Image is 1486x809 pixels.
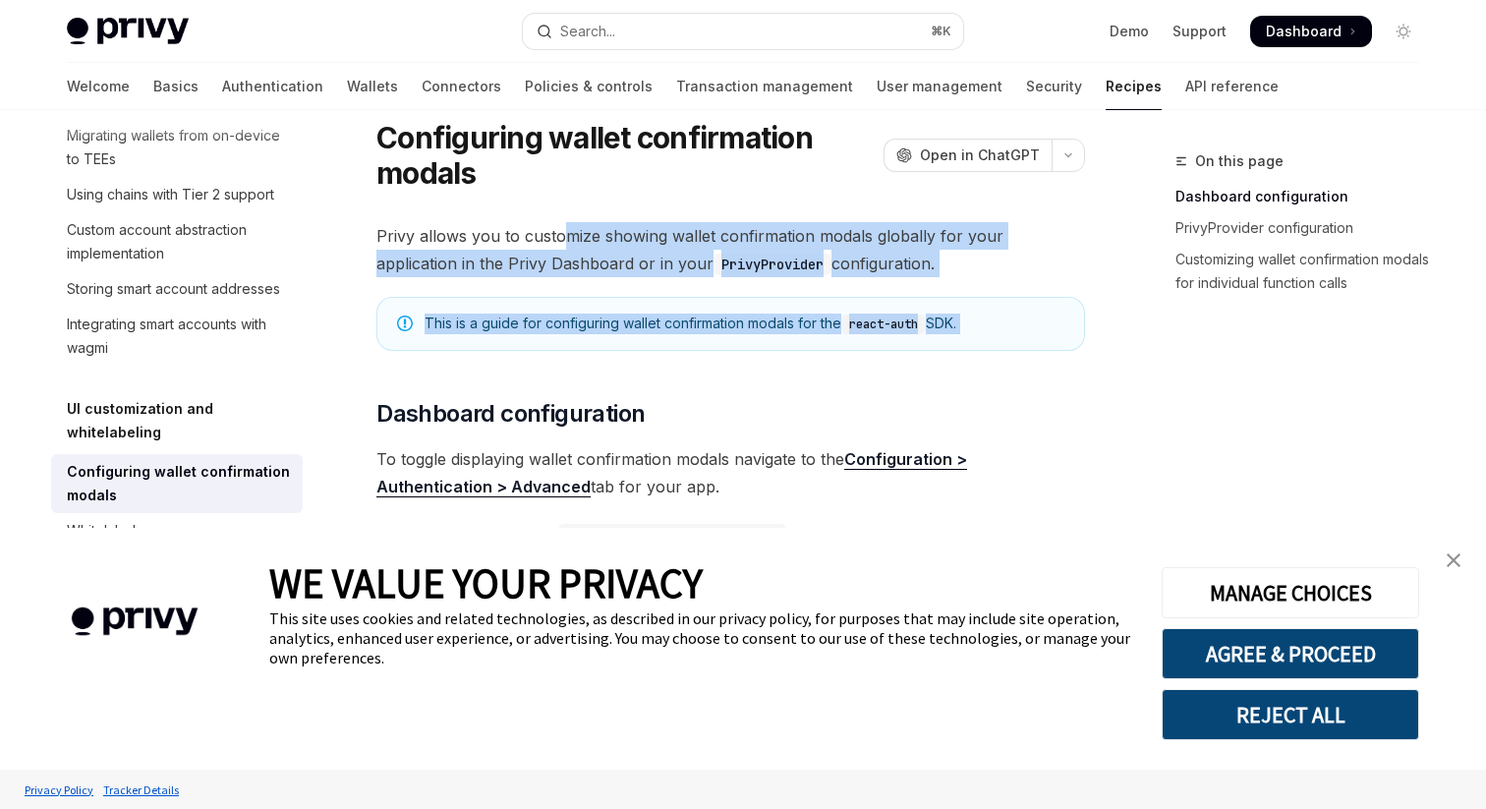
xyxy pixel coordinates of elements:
[877,63,1002,110] a: User management
[422,63,501,110] a: Connectors
[269,557,703,608] span: WE VALUE YOUR PRIVACY
[67,63,130,110] a: Welcome
[1175,181,1435,212] a: Dashboard configuration
[51,271,303,307] a: Storing smart account addresses
[376,445,1085,500] span: To toggle displaying wallet confirmation modals navigate to the tab for your app.
[51,454,303,513] a: Configuring wallet confirmation modals
[67,183,274,206] div: Using chains with Tier 2 support
[222,63,323,110] a: Authentication
[1162,628,1419,679] button: AGREE & PROCEED
[1162,689,1419,740] button: REJECT ALL
[376,120,876,191] h1: Configuring wallet confirmation modals
[1388,16,1419,47] button: Toggle dark mode
[676,63,853,110] a: Transaction management
[51,177,303,212] a: Using chains with Tier 2 support
[347,63,398,110] a: Wallets
[51,118,303,177] a: Migrating wallets from on-device to TEEs
[269,608,1132,667] div: This site uses cookies and related technologies, as described in our privacy policy, for purposes...
[153,63,199,110] a: Basics
[1250,16,1372,47] a: Dashboard
[841,315,926,334] code: react-auth
[51,513,303,549] a: Whitelabel
[98,773,184,807] a: Tracker Details
[931,24,951,39] span: ⌘ K
[67,460,291,507] div: Configuring wallet confirmation modals
[884,139,1052,172] button: Open in ChatGPT
[920,145,1040,165] span: Open in ChatGPT
[1162,567,1419,618] button: MANAGE CHOICES
[714,254,831,275] code: PrivyProvider
[51,307,303,366] a: Integrating smart accounts with wagmi
[67,124,291,171] div: Migrating wallets from on-device to TEEs
[425,314,1064,334] div: This is a guide for configuring wallet confirmation modals for the SDK.
[525,63,653,110] a: Policies & controls
[1026,63,1082,110] a: Security
[29,579,240,665] img: company logo
[376,222,1085,277] span: Privy allows you to customize showing wallet confirmation modals globally for your application in...
[1195,149,1284,173] span: On this page
[67,277,280,301] div: Storing smart account addresses
[397,316,413,331] svg: Note
[376,520,1085,548] span: Here you can toggle the option across the entire application.
[67,313,291,360] div: Integrating smart accounts with wagmi
[20,773,98,807] a: Privacy Policy
[1172,22,1227,41] a: Support
[1175,212,1435,244] a: PrivyProvider configuration
[560,20,615,43] div: Search...
[51,212,303,271] a: Custom account abstraction implementation
[1434,541,1473,580] a: close banner
[1185,63,1279,110] a: API reference
[523,14,963,49] button: Open search
[1266,22,1342,41] span: Dashboard
[1106,63,1162,110] a: Recipes
[67,218,291,265] div: Custom account abstraction implementation
[67,519,136,543] div: Whitelabel
[1447,553,1460,567] img: close banner
[67,397,303,444] h5: UI customization and whitelabeling
[376,398,645,430] span: Dashboard configuration
[1110,22,1149,41] a: Demo
[558,524,786,546] code: Disable confirmation modals
[67,18,189,45] img: light logo
[1175,244,1435,299] a: Customizing wallet confirmation modals for individual function calls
